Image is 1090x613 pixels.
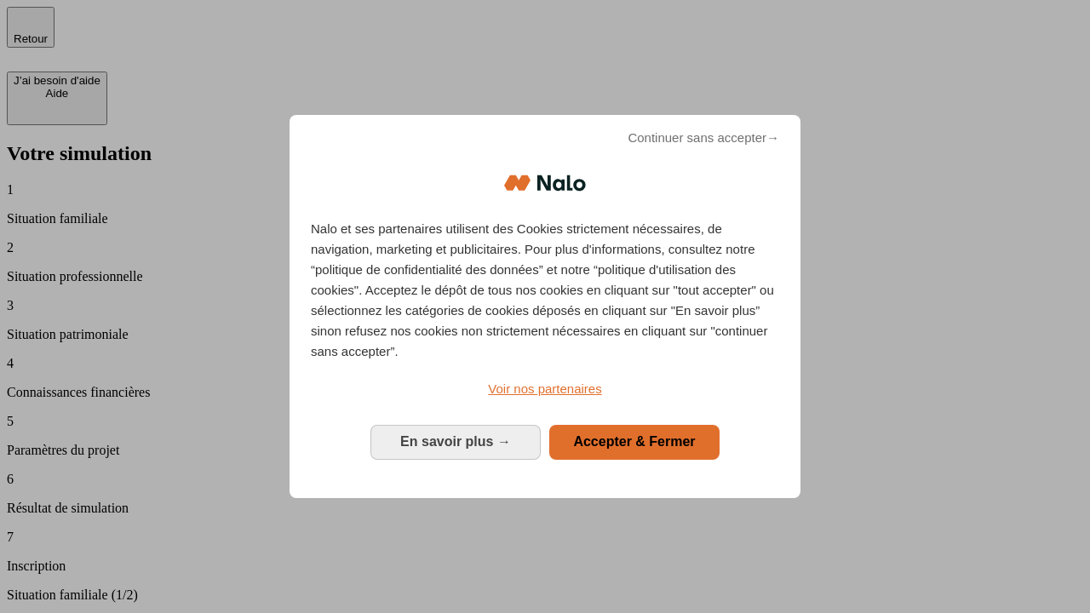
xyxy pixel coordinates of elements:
[573,434,695,449] span: Accepter & Fermer
[488,381,601,396] span: Voir nos partenaires
[311,219,779,362] p: Nalo et ses partenaires utilisent des Cookies strictement nécessaires, de navigation, marketing e...
[504,158,586,209] img: Logo
[400,434,511,449] span: En savoir plus →
[370,425,541,459] button: En savoir plus: Configurer vos consentements
[311,379,779,399] a: Voir nos partenaires
[549,425,720,459] button: Accepter & Fermer: Accepter notre traitement des données et fermer
[290,115,800,497] div: Bienvenue chez Nalo Gestion du consentement
[628,128,779,148] span: Continuer sans accepter→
